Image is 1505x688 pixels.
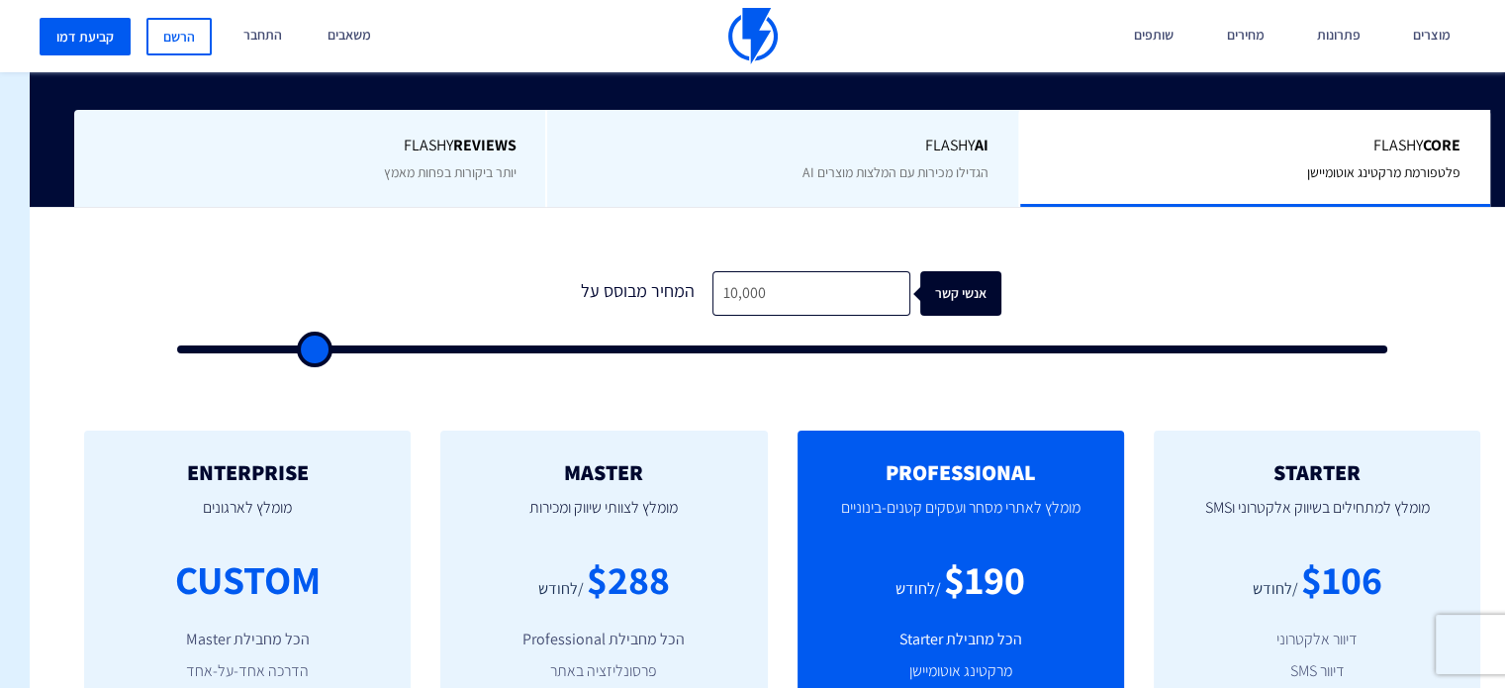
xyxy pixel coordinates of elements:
div: /לחודש [895,578,941,601]
b: AI [975,135,988,155]
a: הרשם [146,18,212,55]
div: /לחודש [538,578,584,601]
li: פרסונליזציה באתר [470,660,737,683]
li: הכל מחבילת Master [114,629,381,651]
li: הכל מחבילת Starter [827,629,1094,651]
span: Flashy [1050,135,1460,157]
h2: MASTER [470,460,737,484]
span: פלטפורמת מרקטינג אוטומיישן [1307,163,1460,181]
div: המחיר מבוסס על [564,271,712,316]
li: דיוור SMS [1183,660,1451,683]
div: CUSTOM [175,551,321,608]
b: Core [1423,135,1460,155]
p: מומלץ לאתרי מסחר ועסקים קטנים-בינוניים [827,484,1094,551]
span: Flashy [577,135,988,157]
div: $288 [587,551,670,608]
li: דיוור אלקטרוני [1183,629,1451,651]
li: הכל מחבילת Professional [470,629,737,651]
h2: PROFESSIONAL [827,460,1094,484]
span: הגדילו מכירות עם המלצות מוצרים AI [802,163,988,181]
span: Flashy [104,135,517,157]
div: $106 [1300,551,1381,608]
span: יותר ביקורות בפחות מאמץ [383,163,516,181]
div: /לחודש [1252,578,1297,601]
li: הדרכה אחד-על-אחד [114,660,381,683]
p: מומלץ למתחילים בשיווק אלקטרוני וSMS [1183,484,1451,551]
b: REVIEWS [452,135,516,155]
div: אנשי קשר [955,271,1036,316]
p: מומלץ לצוותי שיווק ומכירות [470,484,737,551]
h2: STARTER [1183,460,1451,484]
div: $190 [944,551,1025,608]
li: מרקטינג אוטומיישן [827,660,1094,683]
h2: ENTERPRISE [114,460,381,484]
p: מומלץ לארגונים [114,484,381,551]
a: קביעת דמו [40,18,131,55]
